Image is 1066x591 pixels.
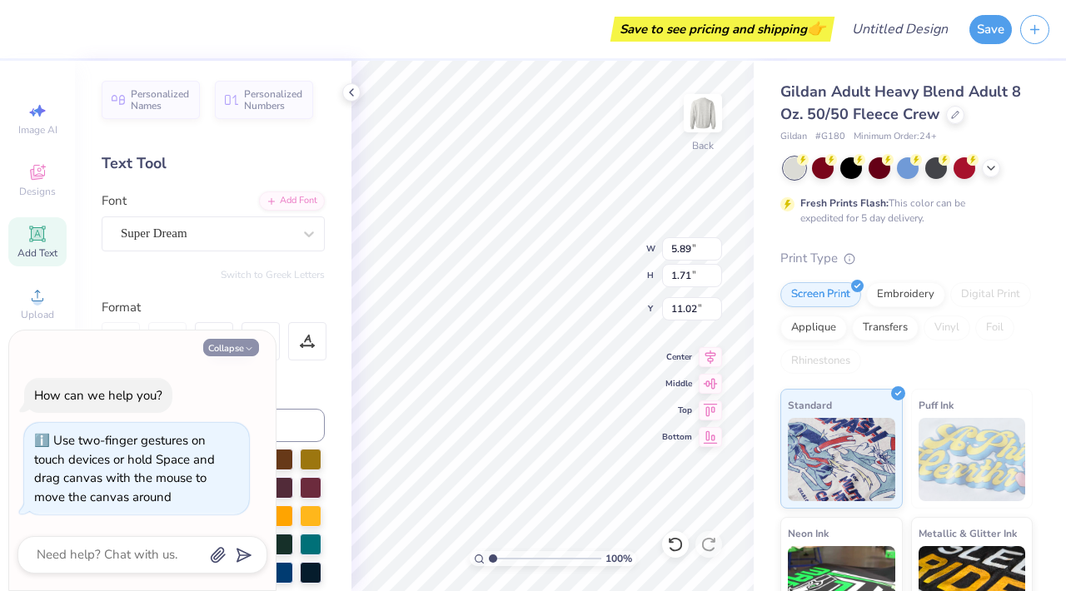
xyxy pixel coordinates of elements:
span: Puff Ink [919,396,954,414]
span: 👉 [807,18,825,38]
div: Transfers [852,315,919,340]
span: Personalized Names [131,88,190,112]
button: Collapse [203,339,259,356]
span: Neon Ink [788,524,829,542]
div: Vinyl [924,315,970,340]
span: Image AI [18,123,57,137]
label: Font [102,191,127,211]
span: Top [662,405,692,416]
button: Save [969,15,1012,44]
div: Add Font [259,191,325,211]
span: Personalized Numbers [244,88,303,112]
div: Rhinestones [780,349,861,374]
div: Use two-finger gestures on touch devices or hold Space and drag canvas with the mouse to move the... [34,432,215,505]
span: Middle [662,378,692,390]
span: Bottom [662,431,692,443]
span: Designs [19,185,56,198]
img: Puff Ink [919,418,1026,501]
div: Format [102,298,326,317]
div: Foil [975,315,1014,340]
div: Text Tool [102,152,325,175]
span: Upload [21,308,54,321]
div: Back [692,138,714,153]
div: Digital Print [950,282,1031,307]
img: Back [686,97,720,130]
span: Metallic & Glitter Ink [919,524,1017,542]
div: Applique [780,315,847,340]
div: This color can be expedited for 5 day delivery. [800,196,1005,226]
span: Add Text [17,246,57,260]
span: # G180 [815,130,845,144]
span: Gildan [780,130,807,144]
button: Switch to Greek Letters [221,268,325,281]
span: Minimum Order: 24 + [854,130,937,144]
div: Print Type [780,249,1033,268]
input: Untitled Design [839,12,961,46]
div: Screen Print [780,282,861,307]
span: Center [662,351,692,363]
div: Embroidery [866,282,945,307]
div: Save to see pricing and shipping [615,17,830,42]
span: Gildan Adult Heavy Blend Adult 8 Oz. 50/50 Fleece Crew [780,82,1021,124]
strong: Fresh Prints Flash: [800,196,889,210]
span: 100 % [605,551,632,566]
img: Standard [788,418,895,501]
span: Standard [788,396,832,414]
div: How can we help you? [34,387,162,404]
